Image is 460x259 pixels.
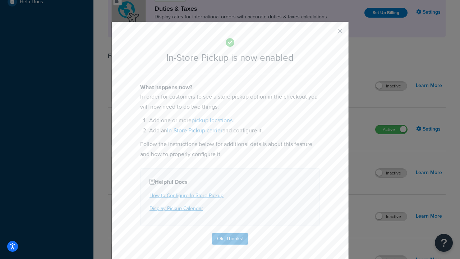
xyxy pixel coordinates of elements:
a: In-Store Pickup carrier [167,126,222,135]
li: Add an and configure it. [149,126,320,136]
p: Follow the instructions below for additional details about this feature and how to properly confi... [140,139,320,159]
h4: Helpful Docs [149,178,310,186]
a: pickup locations [192,116,233,124]
button: Ok, Thanks! [212,233,248,245]
a: Display Pickup Calendar [149,205,203,212]
h4: What happens now? [140,83,320,92]
p: In order for customers to see a store pickup option in the checkout you will now need to do two t... [140,92,320,112]
a: How to Configure In-Store Pickup [149,192,224,199]
h2: In-Store Pickup is now enabled [140,53,320,63]
li: Add one or more . [149,115,320,126]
